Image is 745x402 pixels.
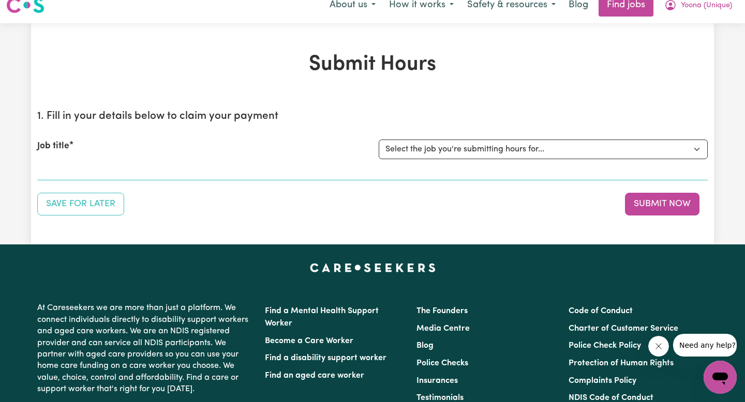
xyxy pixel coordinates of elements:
[569,324,678,333] a: Charter of Customer Service
[37,298,252,399] p: At Careseekers we are more than just a platform. We connect individuals directly to disability su...
[37,52,708,77] h1: Submit Hours
[569,394,653,402] a: NDIS Code of Conduct
[648,336,669,357] iframe: Close message
[569,307,633,315] a: Code of Conduct
[569,359,674,367] a: Protection of Human Rights
[265,354,386,362] a: Find a disability support worker
[416,394,464,402] a: Testimonials
[704,361,737,394] iframe: Button to launch messaging window
[37,193,124,215] button: Save your job report
[416,324,470,333] a: Media Centre
[265,372,364,380] a: Find an aged care worker
[416,307,468,315] a: The Founders
[673,334,737,357] iframe: Message from company
[265,307,379,328] a: Find a Mental Health Support Worker
[37,110,708,123] h2: 1. Fill in your details below to claim your payment
[625,193,699,215] button: Submit your job report
[569,342,641,350] a: Police Check Policy
[569,377,636,385] a: Complaints Policy
[416,377,458,385] a: Insurances
[416,342,434,350] a: Blog
[310,263,436,271] a: Careseekers home page
[37,140,69,153] label: Job title
[265,337,353,345] a: Become a Care Worker
[416,359,468,367] a: Police Checks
